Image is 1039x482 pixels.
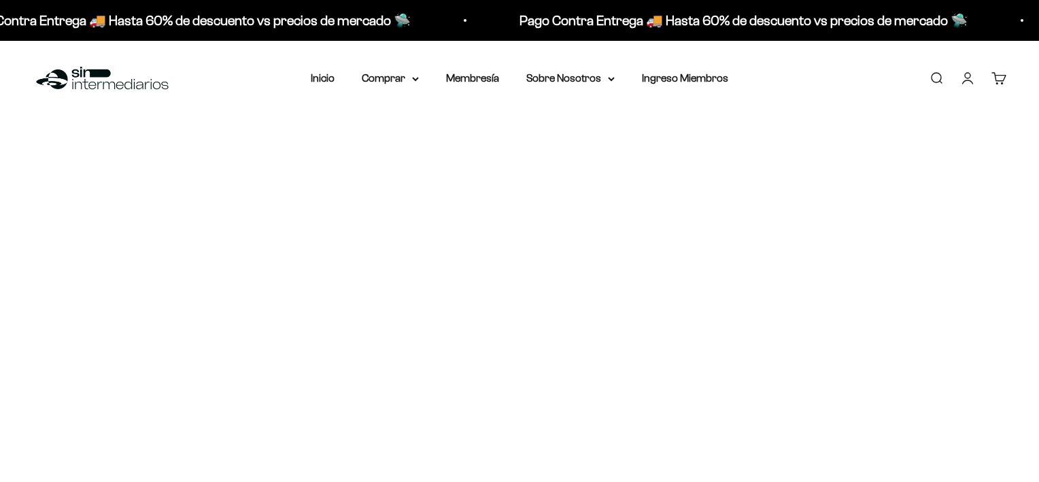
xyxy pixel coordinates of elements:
[526,69,615,87] summary: Sobre Nosotros
[642,72,728,84] a: Ingreso Miembros
[311,72,335,84] a: Inicio
[362,69,419,87] summary: Comprar
[446,72,499,84] a: Membresía
[519,10,968,31] p: Pago Contra Entrega 🚚 Hasta 60% de descuento vs precios de mercado 🛸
